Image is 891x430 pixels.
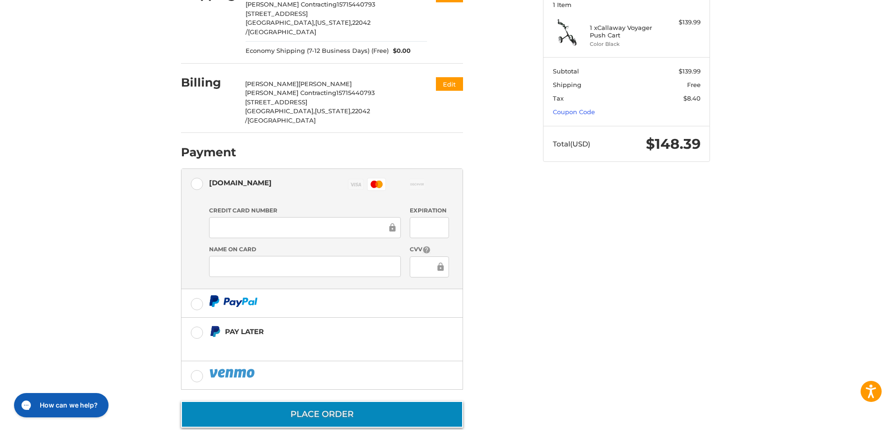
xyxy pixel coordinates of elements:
[553,95,564,102] span: Tax
[248,28,316,36] span: [GEOGRAPHIC_DATA]
[209,245,401,254] label: Name on Card
[245,89,336,96] span: [PERSON_NAME] Contracting
[553,81,581,88] span: Shipping
[245,107,370,124] span: 22042 /
[814,405,891,430] iframe: Google Customer Reviews
[9,390,111,421] iframe: Gorgias live chat messenger
[209,341,405,350] iframe: PayPal Message 1
[315,19,352,26] span: [US_STATE],
[410,206,449,215] label: Expiration
[209,295,258,307] img: PayPal icon
[436,77,463,91] button: Edit
[664,18,701,27] div: $139.99
[245,98,307,106] span: [STREET_ADDRESS]
[209,367,257,379] img: PayPal icon
[181,75,236,90] h2: Billing
[553,67,579,75] span: Subtotal
[245,80,298,87] span: [PERSON_NAME]
[315,107,352,115] span: [US_STATE],
[245,107,315,115] span: [GEOGRAPHIC_DATA],
[337,0,375,8] span: 15715440793
[410,245,449,254] label: CVV
[553,1,701,8] h3: 1 Item
[246,19,370,36] span: 22042 /
[553,139,590,148] span: Total (USD)
[209,206,401,215] label: Credit Card Number
[687,81,701,88] span: Free
[389,46,411,56] span: $0.00
[679,67,701,75] span: $139.99
[590,40,661,48] li: Color Black
[225,324,404,339] div: Pay Later
[181,145,236,160] h2: Payment
[209,326,221,337] img: Pay Later icon
[246,0,337,8] span: [PERSON_NAME] Contracting
[553,108,595,116] a: Coupon Code
[246,46,389,56] span: Economy Shipping (7-12 Business Days) (Free)
[646,135,701,153] span: $148.39
[246,19,315,26] span: [GEOGRAPHIC_DATA],
[590,24,661,39] h4: 1 x Callaway Voyager Push Cart
[683,95,701,102] span: $8.40
[247,117,316,124] span: [GEOGRAPHIC_DATA]
[298,80,352,87] span: [PERSON_NAME]
[181,401,463,428] button: Place Order
[336,89,375,96] span: 15715440793
[246,10,308,17] span: [STREET_ADDRESS]
[209,175,272,190] div: [DOMAIN_NAME]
